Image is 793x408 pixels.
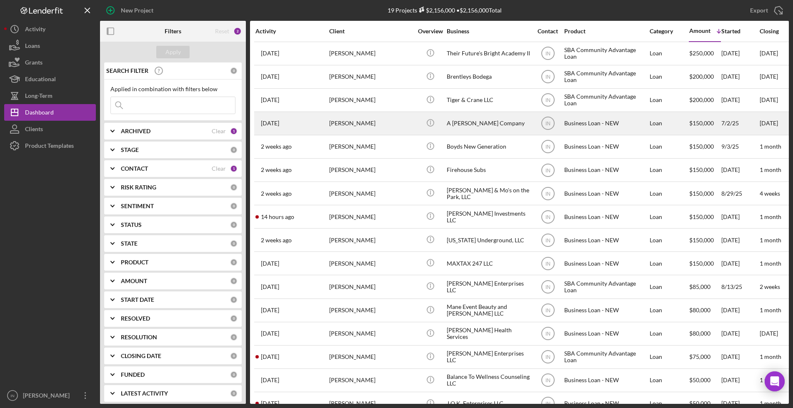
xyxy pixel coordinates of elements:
div: [PERSON_NAME] [329,42,413,65]
div: [PERSON_NAME] [329,229,413,251]
div: Mane Event Beauty and [PERSON_NAME] LLC [447,299,530,321]
div: 0 [230,352,238,360]
div: Loan [650,182,688,204]
div: Firehouse Subs [447,159,530,181]
time: 2025-09-16 02:51 [261,214,294,220]
span: $150,000 [689,143,714,150]
div: Business Loan - NEW [564,136,648,158]
b: RESOLUTION [121,334,157,341]
div: Started [721,28,759,35]
div: [PERSON_NAME] [329,136,413,158]
text: IN [545,97,550,103]
div: 0 [230,277,238,285]
time: 2025-09-08 20:32 [261,120,279,127]
button: Educational [4,71,96,87]
b: STATE [121,240,138,247]
time: 1 month [760,236,781,244]
div: Tiger & Crane LLC [447,89,530,111]
span: $80,000 [689,330,710,337]
text: IN [545,237,550,243]
text: IN [545,191,550,197]
b: SEARCH FILTER [106,67,148,74]
div: 9/3/25 [721,136,759,158]
button: IN[PERSON_NAME] [4,387,96,404]
div: 0 [230,67,238,75]
a: Dashboard [4,104,96,121]
div: SBA Community Advantage Loan [564,346,648,368]
div: Loan [650,206,688,228]
time: 4 weeks [760,190,780,197]
div: Dashboard [25,104,54,123]
div: Business Loan - NEW [564,369,648,391]
div: Educational [25,71,56,90]
div: 0 [230,146,238,154]
b: ARCHIVED [121,128,150,134]
a: Loans [4,37,96,54]
div: 7/2/25 [721,112,759,134]
time: 1 month [760,166,781,173]
div: [PERSON_NAME] Health Services [447,323,530,345]
div: Business Loan - NEW [564,182,648,204]
div: 0 [230,202,238,210]
div: Overview [415,28,446,35]
div: [PERSON_NAME] [329,112,413,134]
time: 2025-04-25 12:19 [261,73,279,80]
div: SBA Community Advantage Loan [564,276,648,298]
div: [PERSON_NAME] Enterprises LLC [447,346,530,368]
time: 1 month [760,400,781,407]
div: Grants [25,54,43,73]
div: [PERSON_NAME] [329,369,413,391]
div: Business Loan - NEW [564,299,648,321]
div: Loan [650,136,688,158]
div: [US_STATE] Underground, LLC [447,229,530,251]
div: [DATE] [721,323,759,345]
div: 0 [230,221,238,229]
b: STAGE [121,147,139,153]
div: [DATE] [721,369,759,391]
div: Loan [650,346,688,368]
div: Clear [212,165,226,172]
div: 2 [233,27,242,35]
time: 1 month [760,260,781,267]
div: Clients [25,121,43,139]
text: IN [545,378,550,383]
div: Clear [212,128,226,134]
div: Category [650,28,688,35]
time: 2025-09-12 00:51 [261,400,279,407]
button: Activity [4,21,96,37]
button: Product Templates [4,137,96,154]
span: $150,000 [689,190,714,197]
div: Boyds New Generation [447,136,530,158]
div: Activity [255,28,328,35]
span: $150,000 [689,119,714,127]
div: Business Loan - NEW [564,206,648,228]
div: Loan [650,276,688,298]
div: A [PERSON_NAME] Company [447,112,530,134]
div: Brentleys Bodega [447,66,530,88]
div: Loan [650,252,688,274]
div: Business Loan - NEW [564,159,648,181]
div: [PERSON_NAME] [329,299,413,321]
time: [DATE] [760,96,778,103]
button: Export [742,2,789,19]
span: $150,000 [689,213,714,220]
time: 2025-07-31 19:53 [261,50,279,57]
div: 19 Projects • $2,156,000 Total [388,7,502,14]
div: Amount [689,27,710,34]
div: 0 [230,390,238,397]
div: Loan [650,369,688,391]
button: Grants [4,54,96,71]
text: IN [545,167,550,173]
text: IN [545,284,550,290]
b: CONTACT [121,165,148,172]
div: Export [750,2,768,19]
time: 1 month [760,213,781,220]
div: 1 [230,165,238,172]
div: Client [329,28,413,35]
span: $85,000 [689,283,710,290]
time: 2025-09-03 09:41 [261,190,292,197]
time: 1 month [760,353,781,360]
div: $2,156,000 [417,7,455,14]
